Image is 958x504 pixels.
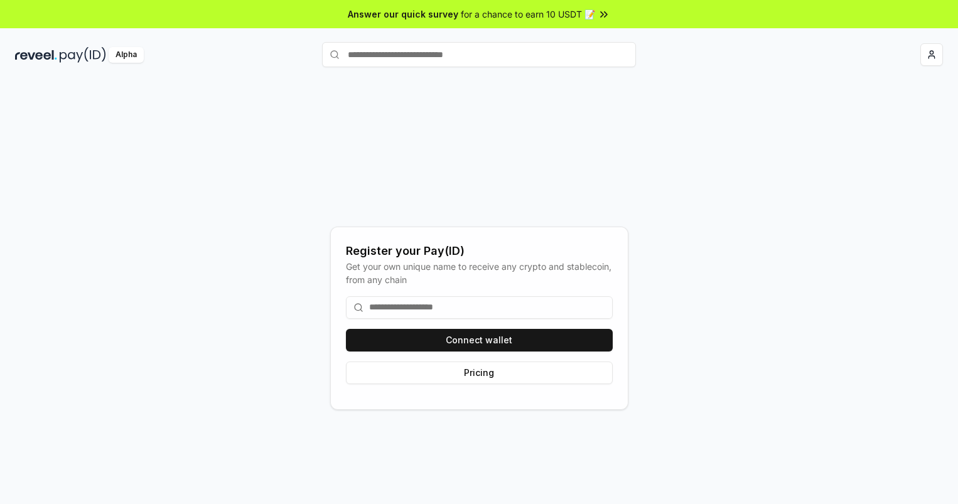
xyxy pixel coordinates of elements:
img: pay_id [60,47,106,63]
img: reveel_dark [15,47,57,63]
span: Answer our quick survey [348,8,458,21]
div: Register your Pay(ID) [346,242,613,260]
button: Pricing [346,362,613,384]
button: Connect wallet [346,329,613,351]
div: Get your own unique name to receive any crypto and stablecoin, from any chain [346,260,613,286]
div: Alpha [109,47,144,63]
span: for a chance to earn 10 USDT 📝 [461,8,595,21]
